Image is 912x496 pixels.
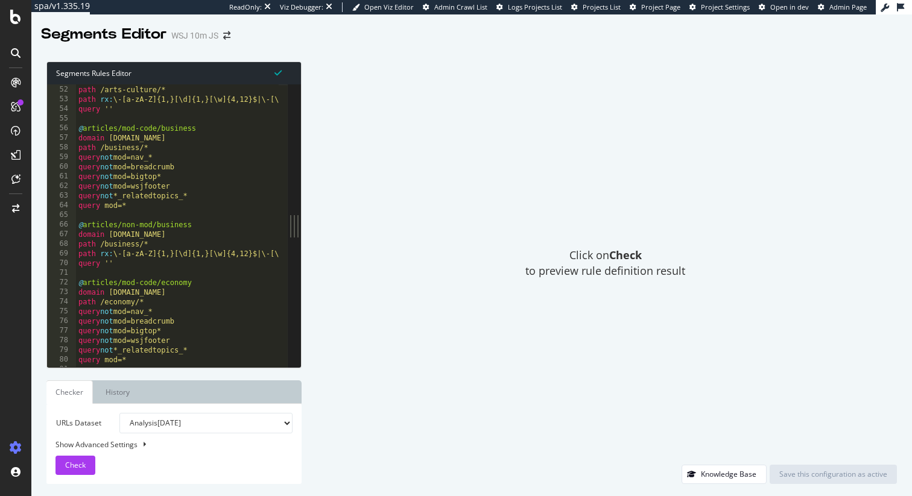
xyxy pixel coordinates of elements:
[47,133,76,143] div: 57
[47,239,76,249] div: 68
[47,172,76,181] div: 61
[47,143,76,152] div: 58
[434,2,487,11] span: Admin Crawl List
[47,259,76,268] div: 70
[47,230,76,239] div: 67
[65,460,86,470] span: Check
[47,355,76,365] div: 80
[47,278,76,287] div: 72
[609,248,642,262] strong: Check
[47,336,76,345] div: 78
[818,2,867,12] a: Admin Page
[352,2,414,12] a: Open Viz Editor
[47,85,76,95] div: 52
[641,2,680,11] span: Project Page
[46,439,283,450] div: Show Advanced Settings
[46,413,110,433] label: URLs Dataset
[583,2,621,11] span: Projects List
[47,220,76,230] div: 66
[47,201,76,210] div: 64
[47,95,76,104] div: 53
[571,2,621,12] a: Projects List
[47,307,76,316] div: 75
[701,2,750,11] span: Project Settings
[759,2,809,12] a: Open in dev
[171,30,218,42] div: WSJ 10m JS
[496,2,562,12] a: Logs Projects List
[47,104,76,114] div: 54
[47,114,76,124] div: 55
[96,380,139,404] a: History
[364,2,414,11] span: Open Viz Editor
[701,469,756,479] div: Knowledge Base
[47,287,76,297] div: 73
[47,345,76,355] div: 79
[47,268,76,278] div: 71
[280,2,323,12] div: Viz Debugger:
[47,249,76,259] div: 69
[682,465,767,484] button: Knowledge Base
[630,2,680,12] a: Project Page
[508,2,562,11] span: Logs Projects List
[47,365,76,374] div: 81
[525,248,685,278] span: Click on to preview rule definition result
[779,469,887,479] div: Save this configuration as active
[770,2,809,11] span: Open in dev
[423,2,487,12] a: Admin Crawl List
[47,297,76,307] div: 74
[47,191,76,201] div: 63
[47,210,76,220] div: 65
[47,316,76,326] div: 76
[689,2,750,12] a: Project Settings
[223,31,230,40] div: arrow-right-arrow-left
[46,380,93,404] a: Checker
[770,465,897,484] button: Save this configuration as active
[47,62,301,84] div: Segments Rules Editor
[47,162,76,172] div: 60
[55,456,95,475] button: Check
[829,2,867,11] span: Admin Page
[41,24,166,45] div: Segments Editor
[682,469,767,479] a: Knowledge Base
[47,124,76,133] div: 56
[47,152,76,162] div: 59
[274,67,282,78] span: Syntax is valid
[47,326,76,336] div: 77
[229,2,262,12] div: ReadOnly:
[47,181,76,191] div: 62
